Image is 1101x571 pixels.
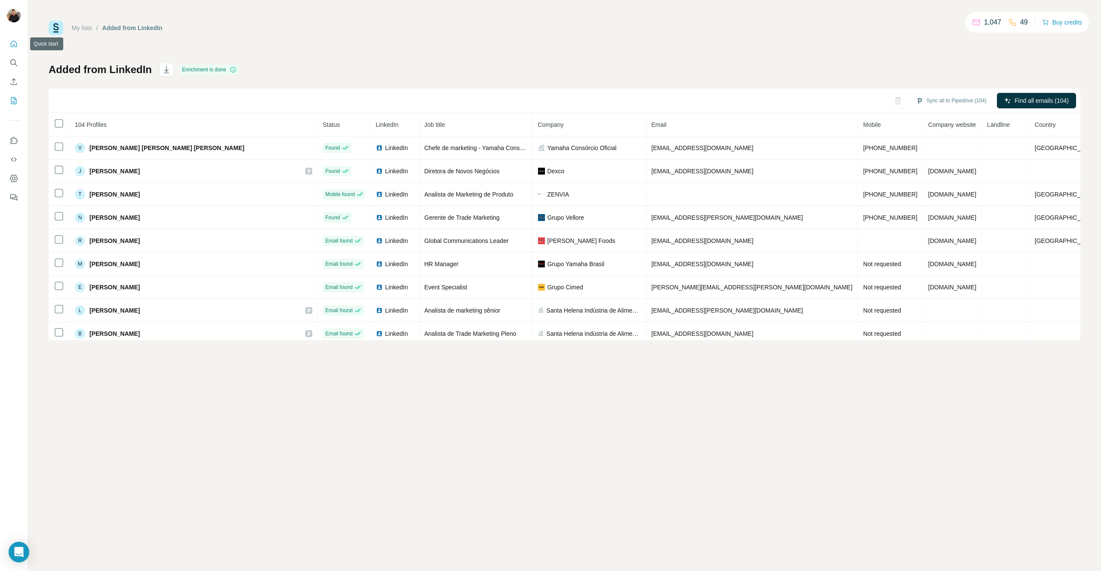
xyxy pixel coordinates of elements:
span: [PERSON_NAME] [89,283,140,292]
span: Analista de Trade Marketing Pleno [424,330,517,337]
img: company-logo [538,237,545,244]
p: 49 [1020,17,1028,28]
span: Diretora de Novos Negócios [424,168,500,175]
button: Search [7,55,21,71]
span: Email [652,121,667,128]
img: LinkedIn logo [376,168,383,175]
div: Added from LinkedIn [102,24,163,32]
span: Gerente de Trade Marketing [424,214,500,221]
span: Grupo Cimed [547,283,583,292]
span: Company [538,121,564,128]
img: LinkedIn logo [376,214,383,221]
span: Email found [326,307,353,314]
li: / [96,24,98,32]
span: [GEOGRAPHIC_DATA] [1035,144,1098,151]
span: LinkedIn [376,121,399,128]
img: LinkedIn logo [376,237,383,244]
div: E [75,282,85,292]
span: [PERSON_NAME] [89,213,140,222]
div: T [75,189,85,200]
span: [EMAIL_ADDRESS][DOMAIN_NAME] [652,237,753,244]
span: [PERSON_NAME] [89,236,140,245]
span: [DOMAIN_NAME] [928,284,976,291]
button: Dashboard [7,171,21,186]
button: Use Surfe API [7,152,21,167]
span: [GEOGRAPHIC_DATA] [1035,214,1098,221]
span: Not requested [863,330,901,337]
span: Event Specialist [424,284,467,291]
span: [DOMAIN_NAME] [928,261,976,267]
span: LinkedIn [385,213,408,222]
span: [PERSON_NAME] [89,329,140,338]
div: Enrichment is done [179,64,239,75]
div: R [75,236,85,246]
span: [PHONE_NUMBER] [863,214,917,221]
img: LinkedIn logo [376,284,383,291]
img: LinkedIn logo [376,330,383,337]
span: Country [1035,121,1056,128]
h1: Added from LinkedIn [49,63,152,77]
img: Surfe Logo [49,21,63,35]
div: Open Intercom Messenger [9,542,29,562]
span: [EMAIL_ADDRESS][DOMAIN_NAME] [652,144,753,151]
span: Mobile found [326,190,355,198]
button: Buy credits [1042,16,1082,28]
span: [DOMAIN_NAME] [928,237,976,244]
span: Chefe de marketing - Yamaha Consórcio [424,144,533,151]
span: [PHONE_NUMBER] [863,144,917,151]
span: Status [323,121,340,128]
div: M [75,259,85,269]
span: [EMAIL_ADDRESS][PERSON_NAME][DOMAIN_NAME] [652,307,803,314]
span: LinkedIn [385,260,408,268]
span: Company website [928,121,976,128]
span: LinkedIn [385,306,408,315]
span: LinkedIn [385,329,408,338]
img: company-logo [538,261,545,267]
img: LinkedIn logo [376,144,383,151]
span: LinkedIn [385,236,408,245]
img: company-logo [538,168,545,175]
span: [PHONE_NUMBER] [863,191,917,198]
span: Grupo Yamaha Brasil [547,260,605,268]
button: Sync all to Pipedrive (104) [910,94,993,107]
span: [DOMAIN_NAME] [928,214,976,221]
img: LinkedIn logo [376,261,383,267]
div: B [75,328,85,339]
button: Quick start [7,36,21,52]
span: LinkedIn [385,144,408,152]
span: Analista de marketing sênior [424,307,501,314]
span: [PERSON_NAME] [89,167,140,175]
img: LinkedIn logo [376,191,383,198]
span: ZENVIA [547,190,569,199]
span: Not requested [863,284,901,291]
span: Landline [987,121,1010,128]
span: Job title [424,121,445,128]
span: LinkedIn [385,190,408,199]
span: 104 Profiles [75,121,107,128]
span: Dexco [547,167,565,175]
span: Mobile [863,121,881,128]
span: Global Communications Leader [424,237,509,244]
span: Yamaha Consórcio Oficial [547,144,617,152]
button: Enrich CSV [7,74,21,89]
img: company-logo [538,193,545,195]
span: Email found [326,283,353,291]
span: Santa Helena Indústria de Alimentos S/A [546,306,640,315]
span: [GEOGRAPHIC_DATA] [1035,191,1098,198]
span: Santa Helena Indústria de Alimentos S/A [546,329,640,338]
span: [EMAIL_ADDRESS][DOMAIN_NAME] [652,330,753,337]
div: V [75,143,85,153]
span: [PHONE_NUMBER] [863,168,917,175]
img: Avatar [7,9,21,22]
span: Grupo Vellore [547,213,584,222]
img: company-logo [538,214,545,221]
img: LinkedIn logo [376,307,383,314]
span: Not requested [863,261,901,267]
div: J [75,166,85,176]
span: [DOMAIN_NAME] [928,191,976,198]
span: [GEOGRAPHIC_DATA] [1035,237,1098,244]
span: Find all emails (104) [1015,96,1069,105]
button: Find all emails (104) [997,93,1076,108]
div: N [75,212,85,223]
span: [PERSON_NAME] [89,306,140,315]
